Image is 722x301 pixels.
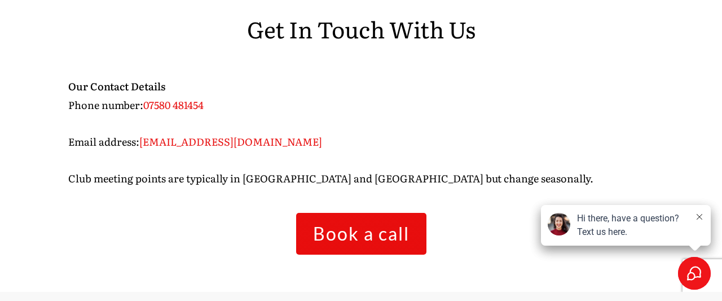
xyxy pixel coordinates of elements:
span: Club meeting points are typically in [GEOGRAPHIC_DATA] and [GEOGRAPHIC_DATA] but change seasonally. [68,171,593,186]
strong: Our Contact Details [68,78,165,94]
span: Email address: [68,134,139,149]
p: Get In Touch With Us [68,9,654,62]
span: Phone number: [68,97,143,112]
a: Book a call [296,213,426,255]
span: [EMAIL_ADDRESS][DOMAIN_NAME] [139,134,322,149]
span: 07580 481454 [143,97,204,112]
span: Book a call [313,223,410,245]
